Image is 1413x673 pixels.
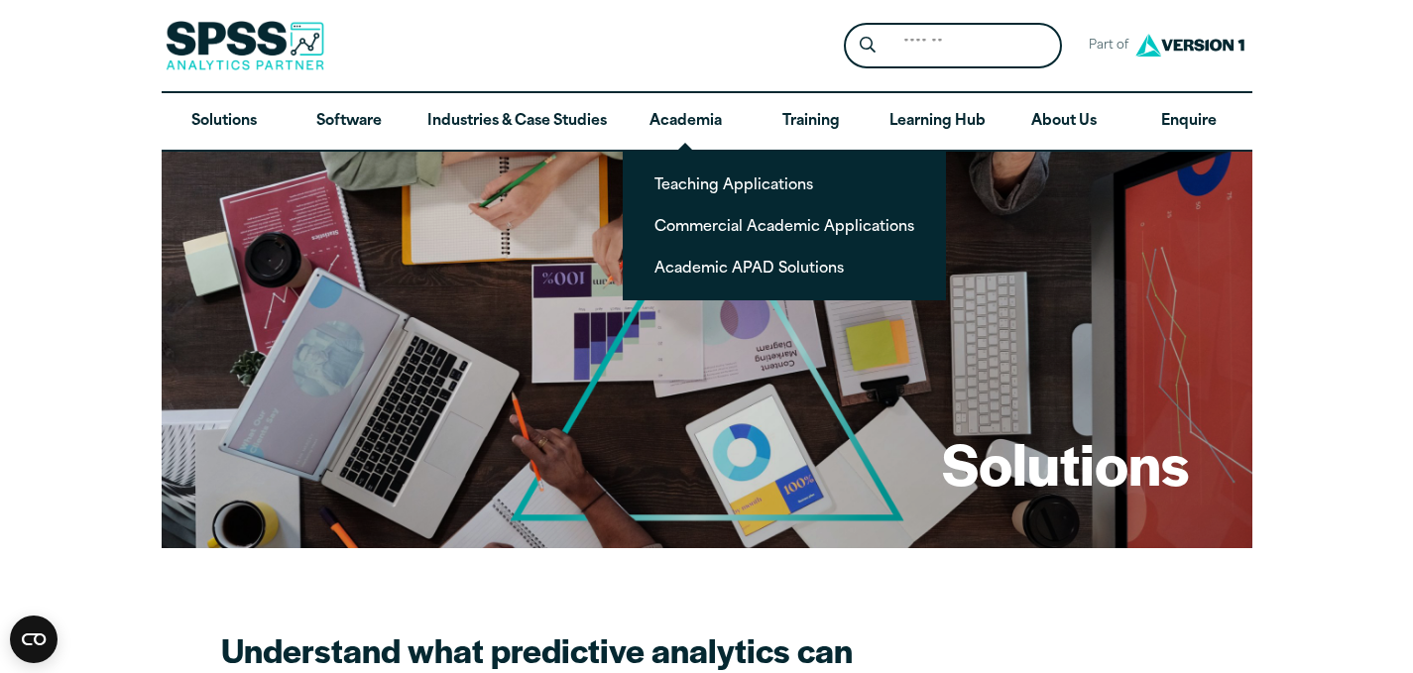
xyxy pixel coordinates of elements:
[10,616,58,663] button: Open CMP widget
[623,93,748,151] a: Academia
[874,93,1001,151] a: Learning Hub
[162,93,1252,151] nav: Desktop version of site main menu
[639,166,930,202] a: Teaching Applications
[748,93,873,151] a: Training
[1078,32,1130,60] span: Part of
[849,28,885,64] button: Search magnifying glass icon
[412,93,623,151] a: Industries & Case Studies
[1130,27,1249,63] img: Version1 Logo
[844,23,1062,69] form: Site Header Search Form
[162,93,287,151] a: Solutions
[1001,93,1126,151] a: About Us
[1126,93,1251,151] a: Enquire
[639,207,930,244] a: Commercial Academic Applications
[639,249,930,285] a: Academic APAD Solutions
[166,21,324,70] img: SPSS Analytics Partner
[942,424,1189,502] h1: Solutions
[287,93,412,151] a: Software
[623,150,946,300] ul: Academia
[860,37,876,54] svg: Search magnifying glass icon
